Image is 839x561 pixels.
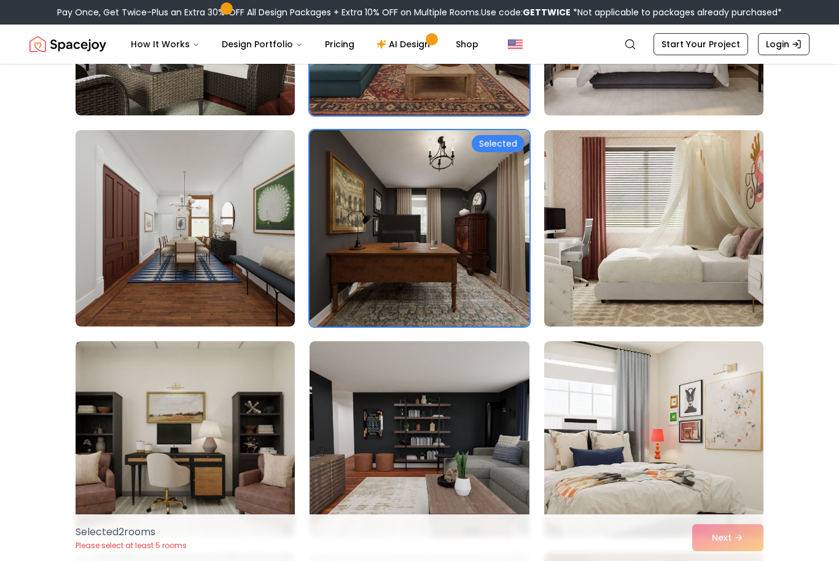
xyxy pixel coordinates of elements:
a: AI Design [367,32,443,56]
img: United States [508,37,523,52]
a: Shop [446,32,488,56]
b: GETTWICE [523,6,571,18]
p: Please select at least 5 rooms [76,541,187,551]
a: Login [758,33,810,55]
a: Pricing [315,32,364,56]
nav: Global [29,25,810,64]
a: Start Your Project [654,33,748,55]
img: Room room-14 [310,130,529,327]
div: Selected [472,135,525,152]
img: Room room-17 [310,341,529,538]
span: Use code: [481,6,571,18]
button: How It Works [121,32,209,56]
img: Spacejoy Logo [29,32,106,56]
img: Room room-13 [76,130,295,327]
img: Room room-18 [544,341,763,538]
img: Room room-15 [544,130,763,327]
div: Pay Once, Get Twice-Plus an Extra 30% OFF All Design Packages + Extra 10% OFF on Multiple Rooms. [57,6,782,18]
nav: Main [121,32,488,56]
img: Room room-16 [76,341,295,538]
button: Design Portfolio [212,32,313,56]
p: Selected 2 room s [76,525,187,540]
a: Spacejoy [29,32,106,56]
span: *Not applicable to packages already purchased* [571,6,782,18]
